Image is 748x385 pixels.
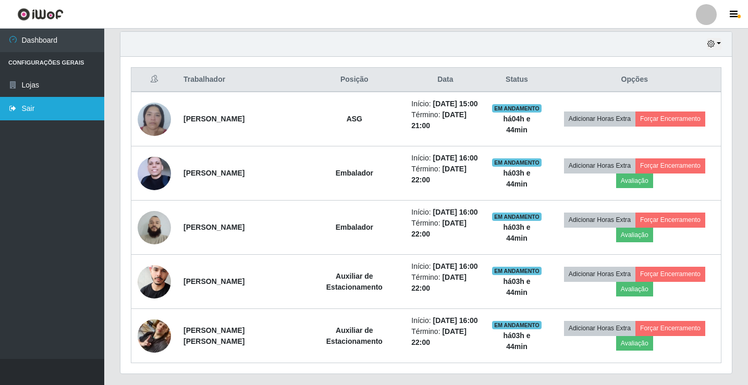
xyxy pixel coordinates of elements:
[336,223,373,231] strong: Embalador
[433,154,478,162] time: [DATE] 16:00
[616,336,653,351] button: Avaliação
[503,331,530,351] strong: há 03 h e 44 min
[183,326,244,345] strong: [PERSON_NAME] [PERSON_NAME]
[635,321,705,336] button: Forçar Encerramento
[326,272,383,291] strong: Auxiliar de Estacionamento
[411,207,479,218] li: Início:
[503,277,530,296] strong: há 03 h e 44 min
[183,169,244,177] strong: [PERSON_NAME]
[492,267,542,275] span: EM ANDAMENTO
[433,262,478,270] time: [DATE] 16:00
[183,115,244,123] strong: [PERSON_NAME]
[635,111,705,126] button: Forçar Encerramento
[411,218,479,240] li: Término:
[635,213,705,227] button: Forçar Encerramento
[326,326,383,345] strong: Auxiliar de Estacionamento
[183,223,244,231] strong: [PERSON_NAME]
[177,68,303,92] th: Trabalhador
[564,213,635,227] button: Adicionar Horas Extra
[138,152,171,195] img: 1706546677123.jpeg
[492,321,542,329] span: EM ANDAMENTO
[138,97,171,141] img: 1751112478623.jpeg
[138,256,171,307] img: 1703544280650.jpeg
[405,68,485,92] th: Data
[411,153,479,164] li: Início:
[347,115,362,123] strong: ASG
[138,306,171,366] img: 1746137035035.jpeg
[411,109,479,131] li: Término:
[616,282,653,296] button: Avaliação
[17,8,64,21] img: CoreUI Logo
[503,223,530,242] strong: há 03 h e 44 min
[411,326,479,348] li: Término:
[564,321,635,336] button: Adicionar Horas Extra
[492,158,542,167] span: EM ANDAMENTO
[411,272,479,294] li: Término:
[616,173,653,188] button: Avaliação
[564,111,635,126] button: Adicionar Horas Extra
[433,208,478,216] time: [DATE] 16:00
[616,228,653,242] button: Avaliação
[411,261,479,272] li: Início:
[303,68,405,92] th: Posição
[564,158,635,173] button: Adicionar Horas Extra
[635,267,705,281] button: Forçar Encerramento
[411,315,479,326] li: Início:
[548,68,721,92] th: Opções
[564,267,635,281] button: Adicionar Horas Extra
[492,213,542,221] span: EM ANDAMENTO
[433,316,478,325] time: [DATE] 16:00
[411,98,479,109] li: Início:
[336,169,373,177] strong: Embalador
[503,169,530,188] strong: há 03 h e 44 min
[183,277,244,285] strong: [PERSON_NAME]
[138,205,171,250] img: 1729101611663.jpeg
[433,100,478,108] time: [DATE] 15:00
[485,68,548,92] th: Status
[503,115,530,134] strong: há 04 h e 44 min
[411,164,479,185] li: Término:
[635,158,705,173] button: Forçar Encerramento
[492,104,542,113] span: EM ANDAMENTO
